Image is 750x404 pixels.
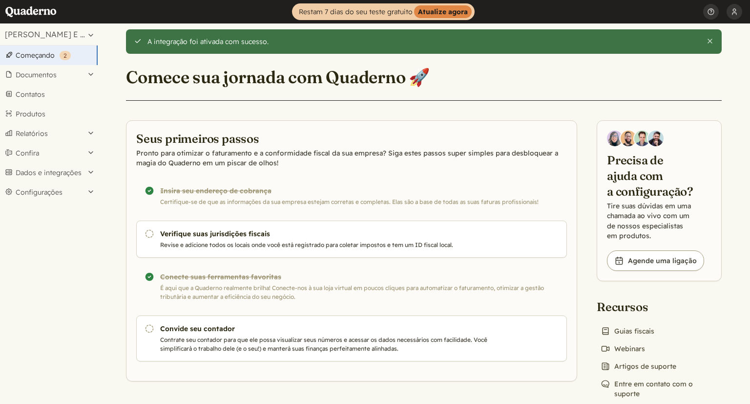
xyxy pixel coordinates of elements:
[16,90,45,99] font: Contatos
[597,359,680,373] a: Artigos de suporte
[292,3,475,20] a: Restam 7 dias do seu teste gratuitoAtualize agora
[614,344,645,353] font: Webinars
[597,324,658,338] a: Guias fiscais
[16,110,45,118] font: Produtos
[126,67,430,88] font: Comece sua jornada com Quaderno 🚀
[634,131,650,146] img: Ivo Oltmans, Desenvolvedor de Negócios na Quaderno
[597,299,648,314] font: Recursos
[418,7,468,16] font: Atualize agora
[607,250,704,271] a: Agende uma ligação
[16,149,39,157] font: Confira
[597,342,649,356] a: Webinars
[160,229,270,238] font: Verifique suas jurisdições fiscais
[16,70,57,79] font: Documentos
[160,336,487,352] font: Contrate seu contador para que ele possa visualizar seus números e acessar os dados necessários c...
[5,29,164,39] font: [PERSON_NAME] E [PERSON_NAME] LDA
[16,168,82,177] font: Dados e integrações
[648,131,664,146] img: Javier Rubio, DevRel da Quaderno
[607,153,693,199] font: Precisa de ajuda com a configuração?
[706,37,714,45] button: Fechar este alerta
[16,51,55,60] font: Começando
[136,221,567,258] a: Verifique suas jurisdições fiscais Revise e adicione todos os locais onde você está registrado pa...
[607,202,691,240] font: Tire suas dúvidas em uma chamada ao vivo com um de nossos especialistas em produtos.
[16,188,62,197] font: Configurações
[614,362,676,371] font: Artigos de suporte
[136,131,259,146] font: Seus primeiros passos
[160,241,453,248] font: Revise e adicione todos os locais onde você está registrado para coletar impostos e tem um ID fis...
[299,7,413,16] font: Restam 7 dias do seu teste gratuito
[607,131,623,146] img: Diana Carrasco, Executiva de Contas da Quaderno
[147,37,269,46] font: A integração foi ativada com sucesso.
[136,149,558,167] font: Pronto para otimizar o faturamento e a conformidade fiscal da sua empresa? Siga estes passos supe...
[614,327,654,336] font: Guias fiscais
[628,256,697,265] font: Agende uma ligação
[136,315,567,361] a: Convide seu contador Contrate seu contador para que ele possa visualizar seus números e acessar o...
[621,131,636,146] img: Jairo Fumero, executivo de contas da Quaderno
[160,324,235,333] font: Convide seu contador
[614,380,693,398] font: Entre em contato com o suporte
[63,52,67,59] font: 2
[16,129,48,138] font: Relatórios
